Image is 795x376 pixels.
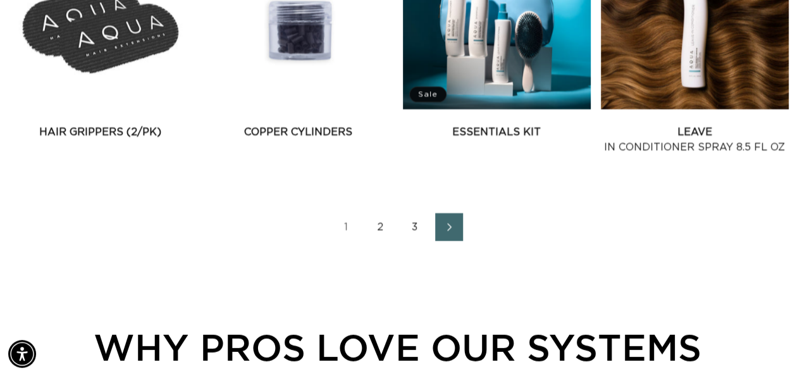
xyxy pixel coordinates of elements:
a: Page 1 [333,213,361,241]
nav: Pagination [6,213,789,241]
div: Accessibility Menu [8,340,36,368]
a: Essentials Kit [403,125,591,140]
a: Next page [435,213,463,241]
a: Page 3 [401,213,429,241]
a: Page 2 [367,213,395,241]
iframe: Chat Widget [732,315,795,376]
a: Copper Cylinders [204,125,392,140]
a: Hair Grippers (2/pk) [6,125,194,140]
a: Leave In Conditioner Spray 8.5 fl oz [601,125,789,155]
div: WHY PROS LOVE OUR SYSTEMS [70,320,726,375]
